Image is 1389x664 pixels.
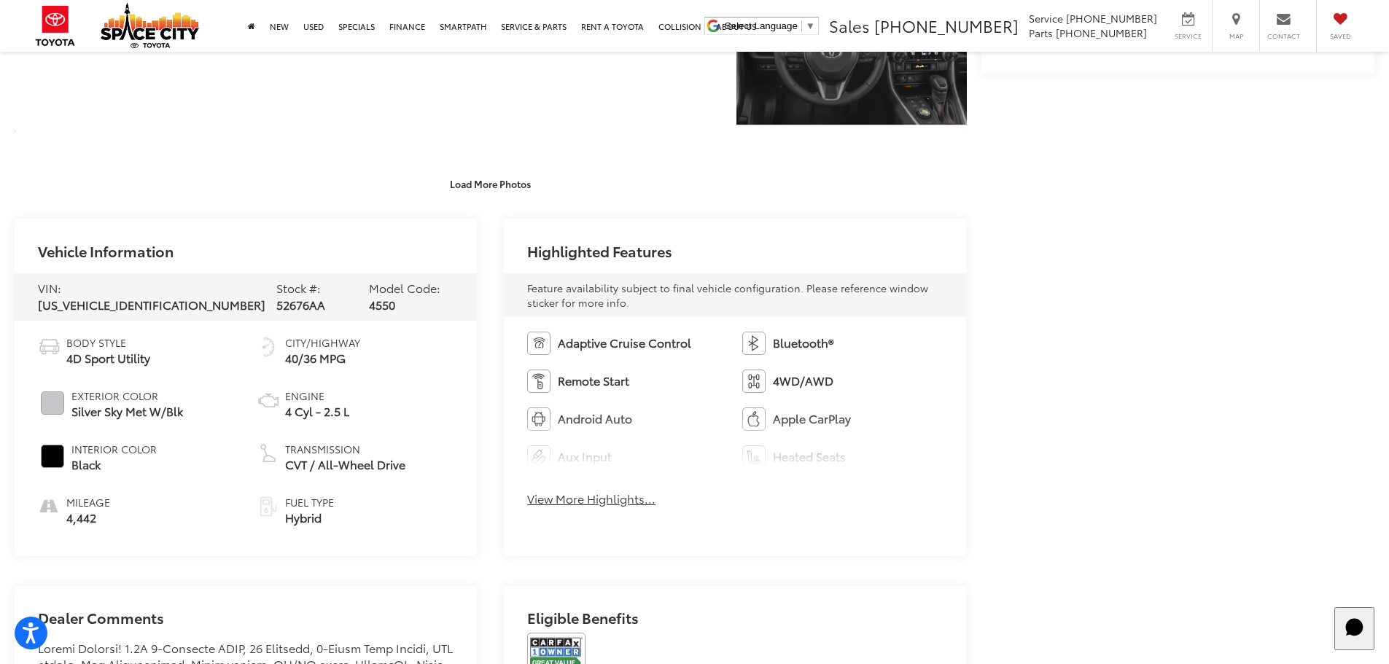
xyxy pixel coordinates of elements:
[558,372,629,389] span: Remote Start
[742,332,766,355] img: Bluetooth®
[285,403,349,420] span: 4 Cyl - 2.5 L
[257,335,280,359] img: Fuel Economy
[66,509,110,526] span: 4,442
[527,281,928,310] span: Feature availability subject to final vehicle configuration. Please reference window sticker for ...
[527,332,550,355] img: Adaptive Cruise Control
[1029,26,1053,40] span: Parts
[1324,31,1356,41] span: Saved
[527,609,943,633] h2: Eligible Benefits
[41,391,64,415] span: #C6C8CC
[527,370,550,393] img: Remote Start
[101,3,199,48] img: Space City Toyota
[276,296,325,313] span: 52676AA
[66,495,110,509] span: Mileage
[369,296,395,313] span: 4550
[38,609,454,640] h2: Dealer Comments
[527,243,672,259] h2: Highlighted Features
[71,442,157,456] span: Interior Color
[1066,11,1157,26] span: [PHONE_NUMBER]
[1172,31,1205,41] span: Service
[773,335,833,351] span: Bluetooth®
[773,372,833,389] span: 4WD/AWD
[38,243,174,259] h2: Vehicle Information
[742,370,766,393] img: 4WD/AWD
[71,456,157,473] span: Black
[285,350,360,367] span: 40/36 MPG
[38,279,61,296] span: VIN:
[1267,31,1300,41] span: Contact
[874,14,1019,37] span: [PHONE_NUMBER]
[829,14,870,37] span: Sales
[276,279,321,296] span: Stock #:
[66,335,150,350] span: Body Style
[369,279,440,296] span: Model Code:
[1220,31,1252,41] span: Map
[285,335,360,350] span: City/Highway
[725,20,798,31] span: Select Language
[41,445,64,468] span: #000000
[742,407,766,431] img: Apple CarPlay
[527,491,655,507] button: View More Highlights...
[38,296,265,313] span: [US_VEHICLE_IDENTIFICATION_NUMBER]
[285,495,334,509] span: Fuel Type
[725,20,815,31] a: Select Language​
[801,20,802,31] span: ​
[527,407,550,431] img: Android Auto
[285,442,405,456] span: Transmission
[285,509,334,526] span: Hybrid
[71,403,183,420] span: Silver Sky Met W/Blk
[558,335,691,351] span: Adaptive Cruise Control
[66,350,150,367] span: 4D Sport Utility
[1056,26,1147,40] span: [PHONE_NUMBER]
[38,495,58,515] i: mileage icon
[285,388,349,403] span: Engine
[71,388,183,403] span: Exterior Color
[440,171,541,196] button: Load More Photos
[285,456,405,473] span: CVT / All-Wheel Drive
[806,20,815,31] span: ▼
[1029,11,1063,26] span: Service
